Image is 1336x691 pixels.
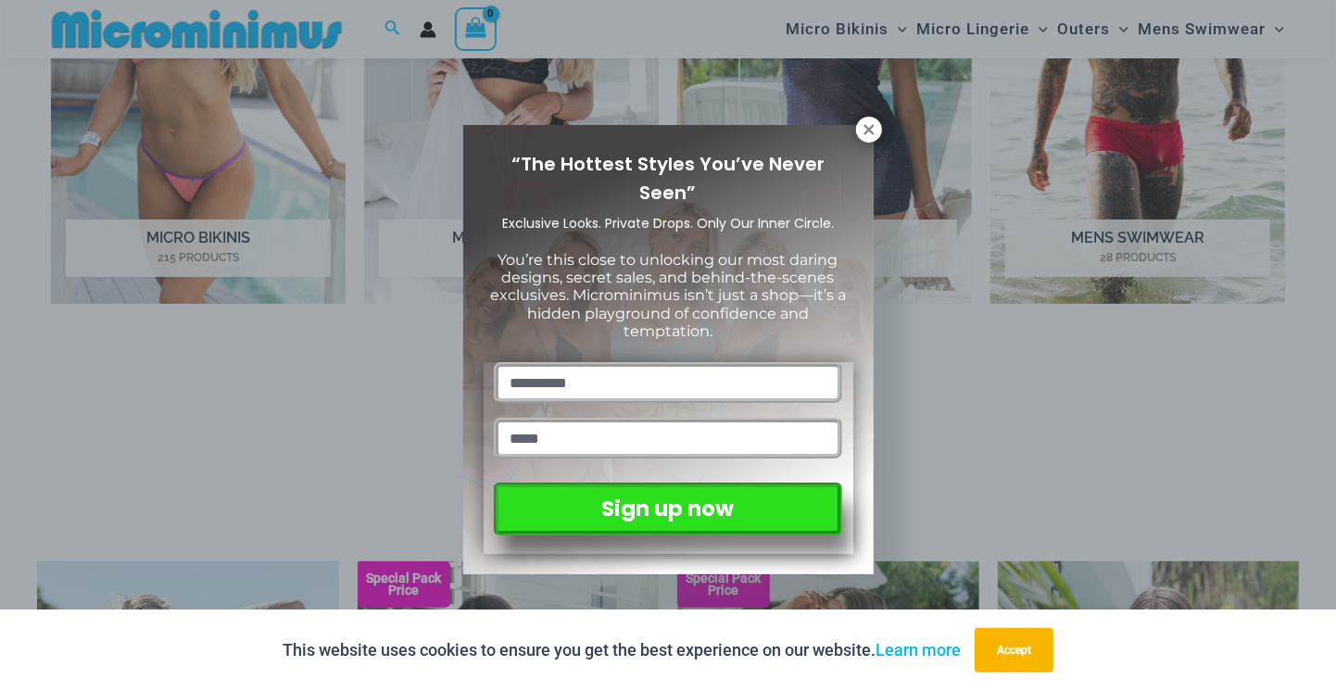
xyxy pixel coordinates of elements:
span: “The Hottest Styles You’ve Never Seen” [511,151,825,206]
span: You’re this close to unlocking our most daring designs, secret sales, and behind-the-scenes exclu... [490,251,846,340]
button: Sign up now [494,483,841,535]
button: Close [856,117,882,143]
span: Exclusive Looks. Private Drops. Only Our Inner Circle. [502,214,834,232]
button: Accept [975,628,1053,672]
a: Learn more [876,640,961,660]
p: This website uses cookies to ensure you get the best experience on our website. [283,636,961,664]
